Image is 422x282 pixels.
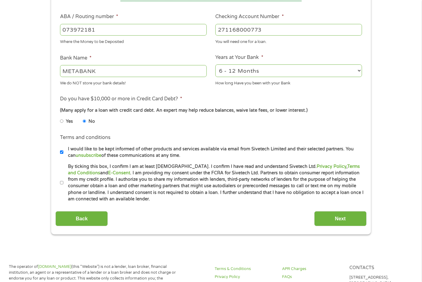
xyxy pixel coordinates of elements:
[215,266,275,272] a: Terms & Conditions
[215,14,284,20] label: Checking Account Number
[349,265,409,271] h4: Contacts
[55,211,108,226] input: Back
[282,274,342,280] a: FAQs
[108,170,130,176] a: E-Consent
[282,266,342,272] a: APR Charges
[60,96,182,102] label: Do you have $10,000 or more in Credit Card Debt?
[38,264,71,269] a: [DOMAIN_NAME]
[68,164,360,176] a: Terms and Conditions
[215,37,362,45] div: You will need one for a loan.
[215,24,362,36] input: 345634636
[60,134,111,141] label: Terms and conditions
[60,37,207,45] div: Where the Money to be Deposited
[76,153,101,158] a: unsubscribe
[60,24,207,36] input: 263177916
[89,118,95,125] label: No
[60,14,118,20] label: ABA / Routing number
[215,78,362,86] div: How long Have you been with your Bank
[60,78,207,86] div: We do NOT store your bank details!
[63,163,364,203] label: By ticking this box, I confirm I am at least [DEMOGRAPHIC_DATA]. I confirm I have read and unders...
[314,211,367,226] input: Next
[66,118,73,125] label: Yes
[215,54,263,61] label: Years at Your Bank
[215,274,275,280] a: Privacy Policy
[317,164,346,169] a: Privacy Policy
[60,107,362,114] div: (Many apply for a loan with credit card debt. An expert may help reduce balances, waive late fees...
[60,55,92,61] label: Bank Name
[63,146,364,159] label: I would like to be kept informed of other products and services available via email from Sivetech...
